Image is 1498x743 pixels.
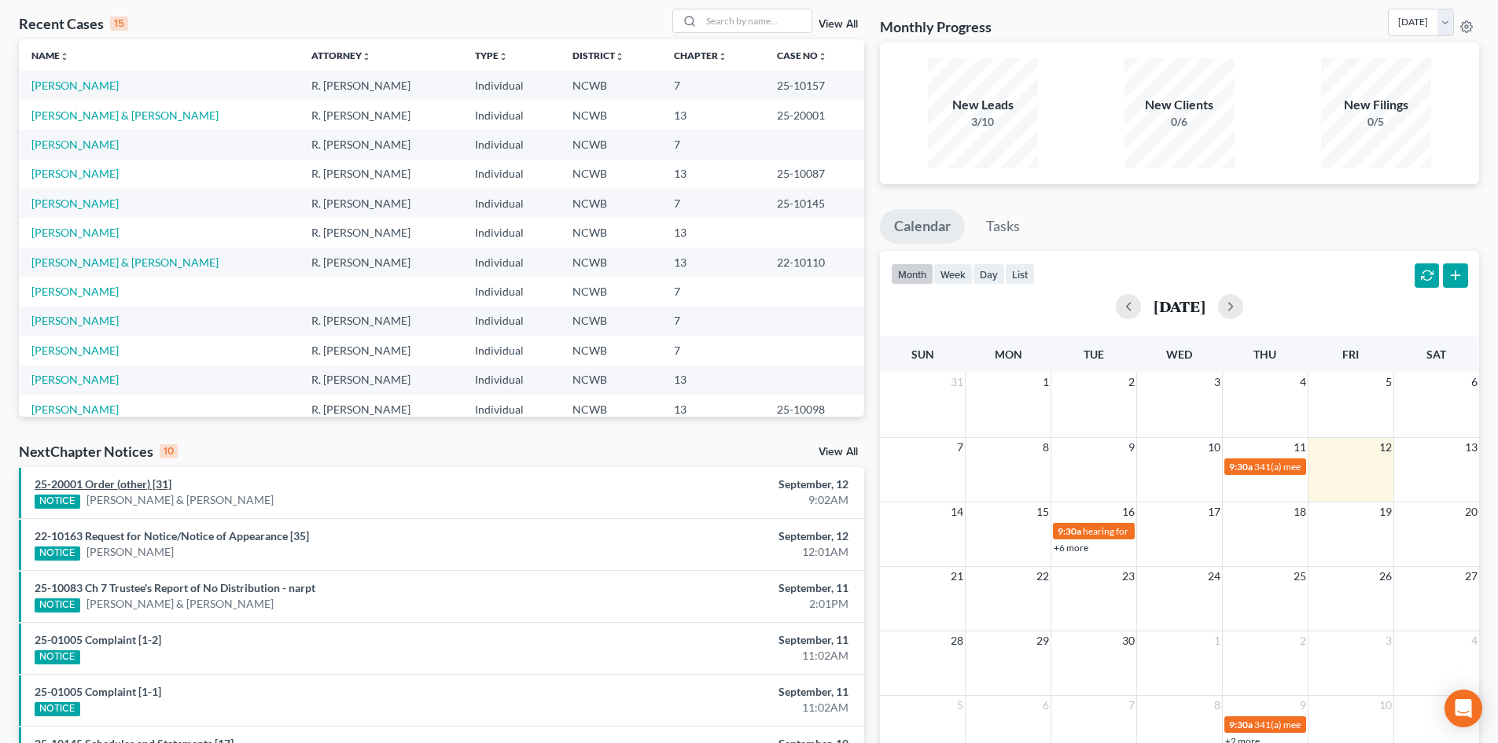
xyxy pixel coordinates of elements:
td: R. [PERSON_NAME] [299,248,462,277]
a: [PERSON_NAME] [31,314,119,327]
span: Fri [1342,348,1359,361]
td: NCWB [560,277,661,306]
span: 2 [1127,373,1136,392]
div: 2:01PM [587,596,848,612]
a: [PERSON_NAME] [31,197,119,210]
span: 6 [1041,696,1051,715]
span: Mon [995,348,1022,361]
div: September, 11 [587,684,848,700]
a: Districtunfold_more [572,50,624,61]
td: 25-10157 [764,71,864,100]
a: 25-10083 Ch 7 Trustee's Report of No Distribution - narpt [35,581,315,594]
i: unfold_more [362,52,371,61]
span: 9 [1127,438,1136,457]
td: NCWB [560,160,661,189]
td: 13 [661,101,765,130]
td: NCWB [560,130,661,159]
td: 7 [661,336,765,365]
td: Individual [462,160,560,189]
span: 7 [955,438,965,457]
h2: [DATE] [1154,298,1205,314]
span: 29 [1035,631,1051,650]
i: unfold_more [60,52,69,61]
span: 28 [949,631,965,650]
span: 20 [1463,502,1479,521]
span: hearing for [PERSON_NAME] [1083,525,1204,537]
button: month [891,263,933,285]
div: 11:02AM [587,648,848,664]
div: Open Intercom Messenger [1445,690,1482,727]
td: NCWB [560,189,661,218]
span: 19 [1378,502,1393,521]
span: 341(a) meeting for [PERSON_NAME] [1254,719,1406,730]
td: R. [PERSON_NAME] [299,130,462,159]
span: 2 [1298,631,1308,650]
a: [PERSON_NAME] [31,285,119,298]
td: Individual [462,189,560,218]
td: NCWB [560,307,661,336]
div: NOTICE [35,546,80,561]
a: +6 more [1054,542,1088,554]
span: 8 [1041,438,1051,457]
span: 9:30a [1229,461,1253,473]
div: September, 12 [587,476,848,492]
a: 25-01005 Complaint [1-1] [35,685,161,698]
span: 18 [1292,502,1308,521]
button: day [973,263,1005,285]
div: New Leads [928,96,1038,114]
td: Individual [462,277,560,306]
td: 7 [661,130,765,159]
td: Individual [462,336,560,365]
td: 13 [661,395,765,424]
span: 4 [1298,373,1308,392]
td: R. [PERSON_NAME] [299,71,462,100]
td: Individual [462,101,560,130]
span: 30 [1121,631,1136,650]
a: [PERSON_NAME] & [PERSON_NAME] [31,256,219,269]
div: 9:02AM [587,492,848,508]
td: Individual [462,218,560,247]
span: 7 [1127,696,1136,715]
a: [PERSON_NAME] [86,544,174,560]
a: [PERSON_NAME] [31,344,119,357]
span: Wed [1166,348,1192,361]
div: NOTICE [35,598,80,612]
span: 6 [1470,373,1479,392]
td: NCWB [560,395,661,424]
div: 0/6 [1124,114,1235,130]
span: 23 [1121,567,1136,586]
td: Individual [462,395,560,424]
a: 22-10163 Request for Notice/Notice of Appearance [35] [35,529,309,543]
span: 9:30a [1058,525,1081,537]
button: list [1005,263,1035,285]
i: unfold_more [615,52,624,61]
div: NextChapter Notices [19,442,178,461]
td: NCWB [560,248,661,277]
a: [PERSON_NAME] [31,79,119,92]
i: unfold_more [499,52,508,61]
a: [PERSON_NAME] [31,226,119,239]
td: NCWB [560,101,661,130]
td: R. [PERSON_NAME] [299,101,462,130]
span: 3 [1213,373,1222,392]
a: Case Nounfold_more [777,50,827,61]
span: 5 [955,696,965,715]
span: Thu [1253,348,1276,361]
span: 16 [1121,502,1136,521]
button: week [933,263,973,285]
span: 3 [1384,631,1393,650]
td: R. [PERSON_NAME] [299,189,462,218]
span: 15 [1035,502,1051,521]
a: Typeunfold_more [475,50,508,61]
a: Tasks [972,209,1034,244]
a: [PERSON_NAME] [31,373,119,386]
div: 11:02AM [587,700,848,715]
td: 25-10087 [764,160,864,189]
span: 14 [949,502,965,521]
div: 0/5 [1321,114,1431,130]
div: September, 12 [587,528,848,544]
div: Recent Cases [19,14,128,33]
a: [PERSON_NAME] [31,403,119,416]
td: 7 [661,277,765,306]
div: September, 11 [587,580,848,596]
